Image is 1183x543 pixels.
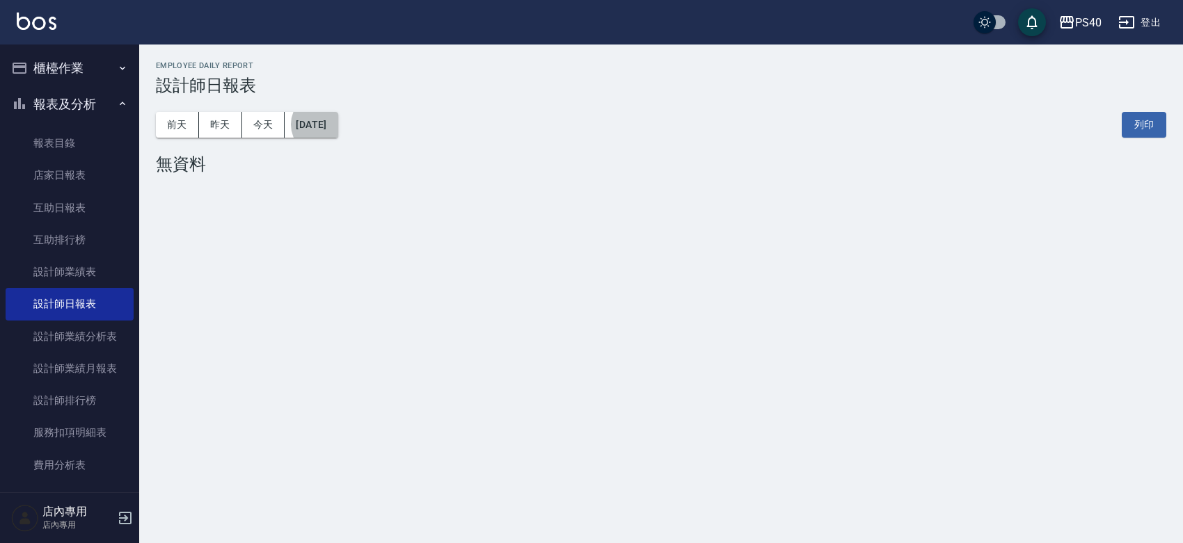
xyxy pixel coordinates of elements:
button: [DATE] [285,112,338,138]
div: PS40 [1075,14,1102,31]
a: 報表目錄 [6,127,134,159]
a: 互助排行榜 [6,224,134,256]
button: 櫃檯作業 [6,50,134,86]
button: 登出 [1113,10,1166,35]
h5: 店內專用 [42,505,113,519]
a: 設計師排行榜 [6,384,134,416]
button: 今天 [242,112,285,138]
button: save [1018,8,1046,36]
button: PS40 [1053,8,1107,37]
button: 前天 [156,112,199,138]
a: 互助日報表 [6,192,134,224]
a: 設計師業績月報表 [6,352,134,384]
button: 報表及分析 [6,86,134,122]
h2: Employee Daily Report [156,61,1166,70]
button: 昨天 [199,112,242,138]
a: 費用分析表 [6,449,134,481]
a: 設計師日報表 [6,288,134,320]
h3: 設計師日報表 [156,76,1166,95]
button: 客戶管理 [6,487,134,523]
a: 設計師業績表 [6,256,134,288]
a: 服務扣項明細表 [6,416,134,448]
button: 列印 [1122,112,1166,138]
img: Logo [17,13,56,30]
a: 店家日報表 [6,159,134,191]
p: 店內專用 [42,519,113,531]
img: Person [11,504,39,532]
a: 設計師業績分析表 [6,321,134,352]
div: 無資料 [156,154,1166,174]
